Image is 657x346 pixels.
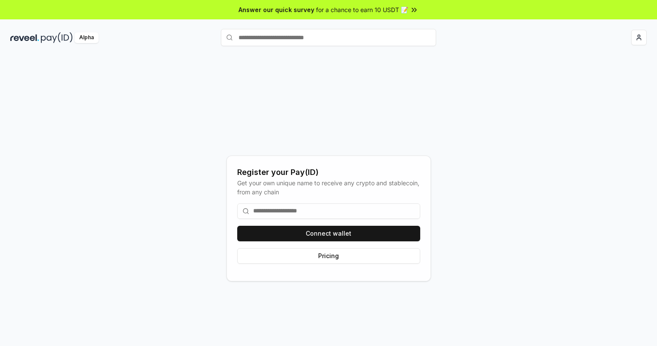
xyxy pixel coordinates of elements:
img: pay_id [41,32,73,43]
div: Register your Pay(ID) [237,166,420,178]
div: Alpha [74,32,99,43]
button: Connect wallet [237,226,420,241]
button: Pricing [237,248,420,264]
span: Answer our quick survey [239,5,314,14]
div: Get your own unique name to receive any crypto and stablecoin, from any chain [237,178,420,196]
span: for a chance to earn 10 USDT 📝 [316,5,408,14]
img: reveel_dark [10,32,39,43]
